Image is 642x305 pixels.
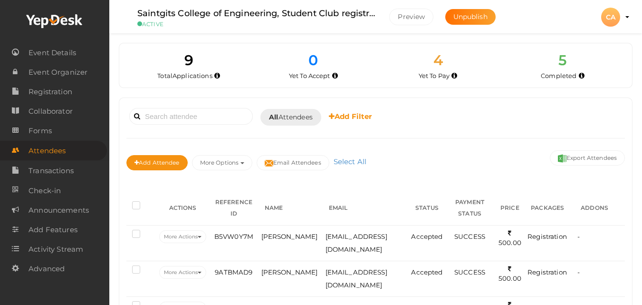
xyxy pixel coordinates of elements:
[129,108,253,125] input: Search attendee
[495,191,526,226] th: PRICE
[601,8,620,27] div: CA
[29,181,61,200] span: Check-in
[454,233,485,240] span: SUCCESS
[445,9,496,25] button: Unpublish
[215,268,252,276] span: 9ATBMAD9
[29,259,65,278] span: Advanced
[419,72,450,79] span: Yet To Pay
[601,13,620,21] profile-pic: CA
[137,20,375,28] small: ACTIVE
[331,157,369,166] a: Select All
[389,9,433,25] button: Preview
[172,72,212,79] span: Applications
[558,154,566,163] img: excel.svg
[137,7,375,20] label: Saintgits College of Engineering, Student Club registration [DATE]-[DATE]
[259,191,323,226] th: NAME
[261,233,318,240] span: [PERSON_NAME]
[308,51,318,69] span: 0
[269,112,313,122] span: Attendees
[433,51,443,69] span: 4
[323,191,409,226] th: EMAIL
[157,72,212,79] span: Total
[289,72,330,79] span: Yet To Accept
[29,141,66,160] span: Attendees
[29,43,76,62] span: Event Details
[326,268,387,289] span: [EMAIL_ADDRESS][DOMAIN_NAME]
[527,268,567,276] span: Registration
[409,191,445,226] th: STATUS
[558,51,567,69] span: 5
[411,233,442,240] span: Accepted
[192,155,252,170] button: More Options
[577,233,580,240] span: -
[29,161,74,180] span: Transactions
[453,12,488,21] span: Unpublish
[261,268,318,276] span: [PERSON_NAME]
[329,112,372,121] b: Add Filter
[541,72,576,79] span: Completed
[29,102,73,121] span: Collaborator
[525,191,575,226] th: PACKAGES
[269,113,278,121] b: All
[29,82,72,101] span: Registration
[332,73,338,79] i: Yet to be accepted by organizer
[29,63,87,82] span: Event Organizer
[159,230,206,243] button: More Actions
[527,233,567,240] span: Registration
[550,150,625,166] button: Export Attendees
[451,73,457,79] i: Accepted by organizer and yet to make payment
[159,266,206,279] button: More Actions
[214,233,253,240] span: B5VW0Y7M
[579,73,585,79] i: Accepted and completed payment succesfully
[498,229,521,247] span: 500.00
[265,159,273,167] img: mail-filled.svg
[215,198,252,217] span: REFERENCE ID
[445,191,495,226] th: PAYMENT STATUS
[575,191,625,226] th: ADDONS
[29,240,83,259] span: Activity Stream
[29,121,52,140] span: Forms
[29,201,89,220] span: Announcements
[326,233,387,253] span: [EMAIL_ADDRESS][DOMAIN_NAME]
[184,51,193,69] span: 9
[498,265,521,283] span: 500.00
[126,155,188,170] button: Add Attendee
[411,268,442,276] span: Accepted
[257,155,329,170] button: Email Attendees
[214,73,220,79] i: Total number of applications
[157,191,209,226] th: ACTIONS
[29,220,77,239] span: Add Features
[577,268,580,276] span: -
[454,268,485,276] span: SUCCESS
[598,7,623,27] button: CA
